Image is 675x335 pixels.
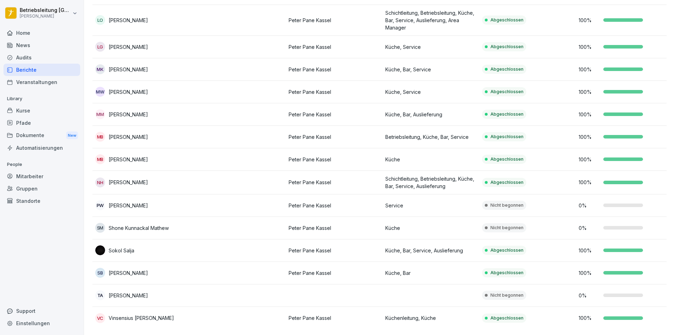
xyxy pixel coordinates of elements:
p: Service [385,202,476,209]
p: Abgeschlossen [490,44,523,50]
p: Abgeschlossen [490,179,523,186]
div: MB [95,132,105,142]
p: Küche [385,156,476,163]
p: [PERSON_NAME] [20,14,71,19]
p: 100 % [579,314,600,322]
p: Betriebsleitung [GEOGRAPHIC_DATA] [20,7,71,13]
p: Abgeschlossen [490,315,523,321]
p: Küche, Bar, Service, Auslieferung [385,247,476,254]
p: [PERSON_NAME] [109,179,148,186]
a: Gruppen [4,182,80,195]
a: Veranstaltungen [4,76,80,88]
p: [PERSON_NAME] [109,66,148,73]
p: [PERSON_NAME] [109,156,148,163]
p: Küche, Service [385,43,476,51]
p: [PERSON_NAME] [109,88,148,96]
a: Berichte [4,64,80,76]
p: Abgeschlossen [490,134,523,140]
p: Abgeschlossen [490,111,523,117]
p: [PERSON_NAME] [109,17,148,24]
p: 100 % [579,156,600,163]
p: Küche, Bar [385,269,476,277]
p: 0 % [579,224,600,232]
div: Home [4,27,80,39]
p: People [4,159,80,170]
p: Küchenleitung, Küche [385,314,476,322]
p: 100 % [579,43,600,51]
p: [PERSON_NAME] [109,292,148,299]
a: Mitarbeiter [4,170,80,182]
a: Kurse [4,104,80,117]
p: [PERSON_NAME] [109,111,148,118]
div: VC [95,313,105,323]
div: SB [95,268,105,278]
p: 100 % [579,111,600,118]
p: Peter Pane Kassel [289,111,380,118]
div: Dokumente [4,129,80,142]
p: 100 % [579,247,600,254]
div: New [66,131,78,140]
div: MK [95,64,105,74]
a: Audits [4,51,80,64]
a: Automatisierungen [4,142,80,154]
p: Abgeschlossen [490,89,523,95]
div: MM [95,109,105,119]
p: Abgeschlossen [490,247,523,253]
p: 0 % [579,202,600,209]
p: Küche, Service [385,88,476,96]
a: DokumenteNew [4,129,80,142]
div: LO [95,15,105,25]
p: Abgeschlossen [490,270,523,276]
img: hecot8ljafjebbk1uqz2v3d4.png [95,245,105,255]
div: Support [4,305,80,317]
p: [PERSON_NAME] [109,202,148,209]
p: Abgeschlossen [490,17,523,23]
div: MW [95,87,105,97]
p: Peter Pane Kassel [289,224,380,232]
p: Schichtleitung, Betriebsleitung, Küche, Bar, Service, Auslieferung, Area Manager [385,9,476,31]
p: Peter Pane Kassel [289,247,380,254]
p: [PERSON_NAME] [109,43,148,51]
p: 100 % [579,269,600,277]
p: Peter Pane Kassel [289,66,380,73]
p: Schichtleitung, Betriebsleitung, Küche, Bar, Service, Auslieferung [385,175,476,190]
p: [PERSON_NAME] [109,133,148,141]
div: LG [95,42,105,52]
div: SM [95,223,105,233]
a: Pfade [4,117,80,129]
p: Peter Pane Kassel [289,17,380,24]
p: Peter Pane Kassel [289,269,380,277]
p: 100 % [579,17,600,24]
p: Küche, Bar, Service [385,66,476,73]
p: Abgeschlossen [490,66,523,72]
p: Nicht begonnen [490,202,523,208]
p: Peter Pane Kassel [289,156,380,163]
p: Peter Pane Kassel [289,202,380,209]
p: 100 % [579,88,600,96]
p: 100 % [579,66,600,73]
p: Abgeschlossen [490,156,523,162]
p: 0 % [579,292,600,299]
p: Küche, Bar, Auslieferung [385,111,476,118]
p: Nicht begonnen [490,225,523,231]
p: Vinsensius [PERSON_NAME] [109,314,174,322]
div: PW [95,200,105,210]
a: Standorte [4,195,80,207]
a: News [4,39,80,51]
div: MB [95,154,105,164]
p: Peter Pane Kassel [289,43,380,51]
p: Nicht begonnen [490,292,523,298]
p: Küche [385,224,476,232]
p: Peter Pane Kassel [289,133,380,141]
a: Einstellungen [4,317,80,329]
